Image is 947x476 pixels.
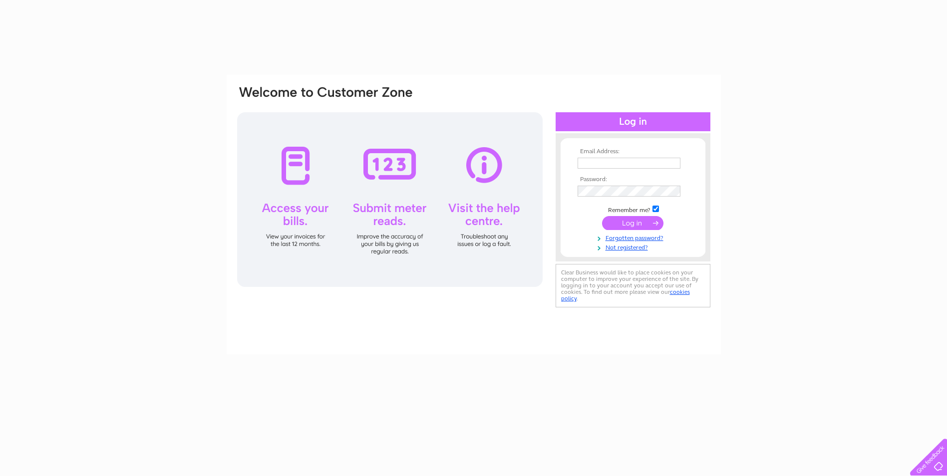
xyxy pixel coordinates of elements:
[602,216,663,230] input: Submit
[578,233,691,242] a: Forgotten password?
[556,264,710,307] div: Clear Business would like to place cookies on your computer to improve your experience of the sit...
[575,148,691,155] th: Email Address:
[575,204,691,214] td: Remember me?
[578,242,691,251] a: Not registered?
[575,176,691,183] th: Password:
[561,288,690,302] a: cookies policy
